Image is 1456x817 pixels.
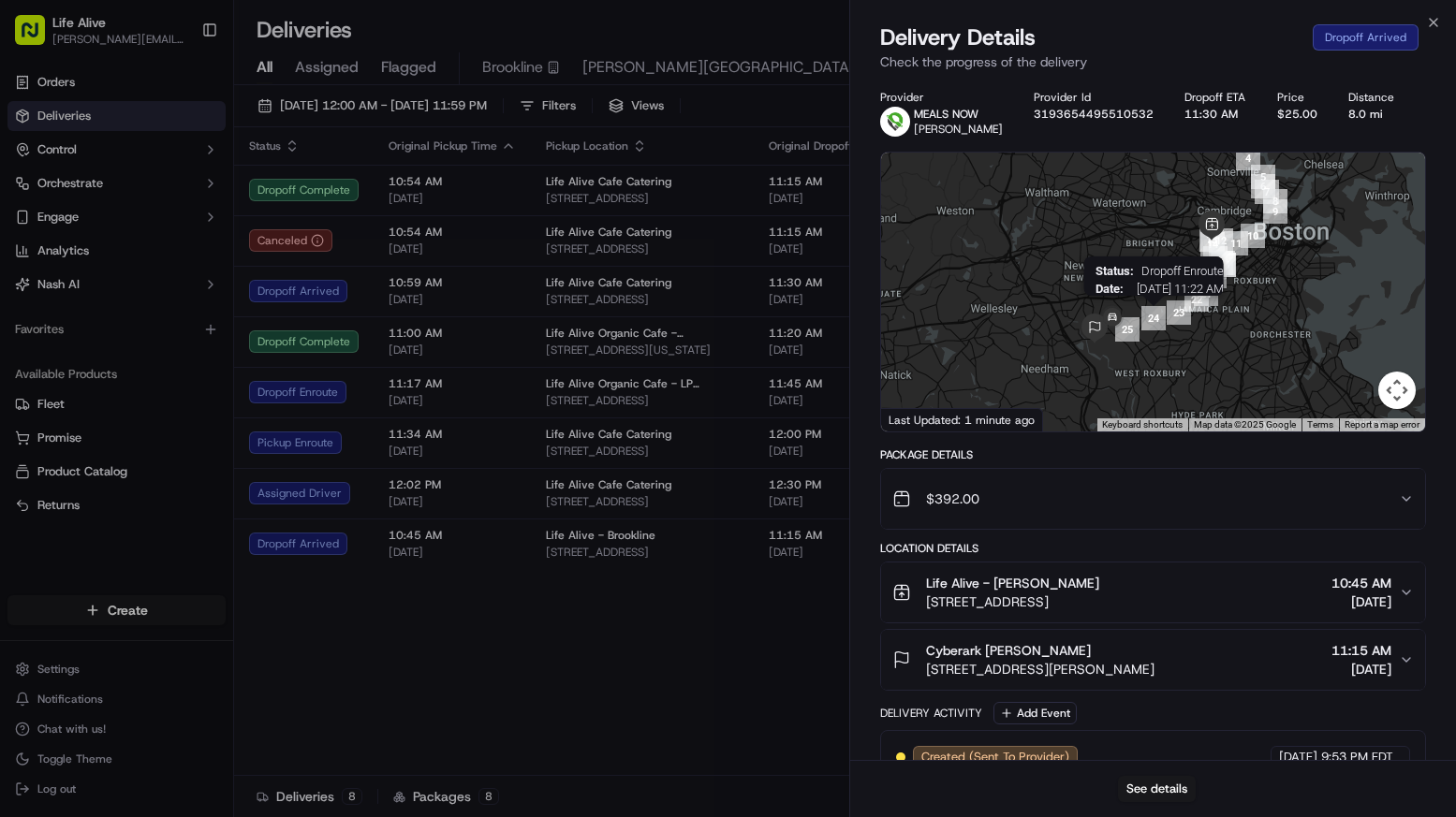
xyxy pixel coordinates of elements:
div: 11 [1224,231,1248,255]
div: 14 [1200,232,1225,256]
button: Map camera controls [1378,372,1416,409]
span: [DATE] [1279,749,1317,766]
button: Start new chat [318,184,341,207]
div: Past conversations [19,243,125,258]
div: Provider Id [1034,90,1155,105]
div: 4 [1236,146,1260,170]
div: 12 [1209,228,1233,253]
div: 15 [1203,246,1228,270]
span: 10:45 AM [1331,574,1391,592]
div: Last Updated: 1 minute ago [881,408,1043,431]
span: API Documentation [177,418,301,437]
div: Delivery Activity [880,706,982,721]
div: Provider [880,90,1004,105]
img: Klarizel Pensader [19,272,49,302]
div: 19 [1209,251,1233,275]
div: $25.00 [1277,107,1318,122]
span: [DATE] [169,341,207,356]
div: 11:30 AM [1184,107,1246,122]
span: Knowledge Base [37,418,143,437]
p: MEALS NOW [914,107,1003,122]
button: Cyberark [PERSON_NAME][STREET_ADDRESS][PERSON_NAME]11:15 AM[DATE] [881,630,1425,690]
div: 💻 [158,420,173,435]
span: [DATE] 11:22 AM [1130,282,1223,296]
a: Powered byPylon [132,463,227,478]
div: Price [1277,90,1318,105]
div: Start new chat [84,179,307,197]
button: See details [1118,776,1196,802]
span: Klarizel Pensader [58,290,154,305]
span: $392.00 [926,489,979,508]
div: 25 [1115,317,1140,342]
img: Nash [19,19,56,56]
button: Keyboard shortcuts [1102,418,1183,431]
img: 1736555255976-a54dd68f-1ca7-489b-9aae-adbdc363a1c4 [37,291,52,306]
span: 11:15 AM [1331,641,1391,660]
span: Life Alive - [PERSON_NAME] [926,574,1099,592]
div: Location Details [880,541,1426,556]
div: 6 [1251,174,1275,198]
input: Got a question? Start typing here... [49,121,337,140]
div: 16 [1211,251,1235,275]
div: 7 [1255,180,1279,204]
span: • [158,341,165,356]
span: Dropoff Enroute [1140,264,1223,278]
button: Add Event [993,702,1077,724]
div: Distance [1348,90,1395,105]
span: [DATE] [1331,660,1391,678]
span: Cyberark [PERSON_NAME] [926,641,1091,660]
span: Delivery Details [880,22,1036,52]
div: 9 [1263,199,1287,224]
div: Package Details [880,447,1426,462]
div: Dropoff ETA [1184,90,1246,105]
div: 20 [1202,264,1227,288]
div: 8 [1263,189,1287,213]
img: Klarizel Pensader [19,323,49,353]
span: [DATE] [1331,592,1391,611]
p: Welcome 👋 [19,75,341,105]
a: Report a map error [1345,419,1419,430]
div: 23 [1167,300,1191,325]
img: melas_now_logo.png [880,107,910,137]
div: 24 [1141,306,1166,330]
span: [PERSON_NAME] [914,122,1003,137]
button: 3193654495510532 [1034,107,1154,122]
a: Open this area in Google Maps (opens a new window) [886,407,948,431]
a: 📗Knowledge Base [11,411,151,445]
img: 1724597045416-56b7ee45-8013-43a0-a6f9-03cb97ddad50 [39,179,73,212]
button: See all [290,240,341,262]
span: 9:53 PM EDT [1321,749,1393,766]
div: 18 [1212,253,1236,277]
a: Terms (opens in new tab) [1307,419,1333,430]
span: • [158,290,165,305]
div: 10 [1241,224,1265,248]
div: 📗 [19,420,34,435]
span: 6:48 AM [169,290,214,305]
span: [STREET_ADDRESS] [926,592,1099,611]
img: 1736555255976-a54dd68f-1ca7-489b-9aae-adbdc363a1c4 [19,179,52,212]
span: Map data ©2025 Google [1194,419,1296,430]
p: Check the progress of the delivery [880,52,1426,71]
span: Klarizel Pensader [58,341,154,356]
div: 5 [1251,165,1275,189]
img: Google [886,407,948,431]
span: Date : [1095,282,1123,296]
span: Created (Sent To Provider) [921,749,1069,766]
div: We're available if you need us! [84,197,257,212]
div: 8.0 mi [1348,107,1395,122]
img: 1736555255976-a54dd68f-1ca7-489b-9aae-adbdc363a1c4 [37,342,52,357]
span: Status : [1095,264,1133,278]
div: 22 [1184,287,1209,312]
button: Life Alive - [PERSON_NAME][STREET_ADDRESS]10:45 AM[DATE] [881,562,1425,622]
span: Pylon [186,464,227,478]
button: $392.00 [881,469,1425,529]
span: [STREET_ADDRESS][PERSON_NAME] [926,660,1155,678]
a: 💻API Documentation [151,411,308,445]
